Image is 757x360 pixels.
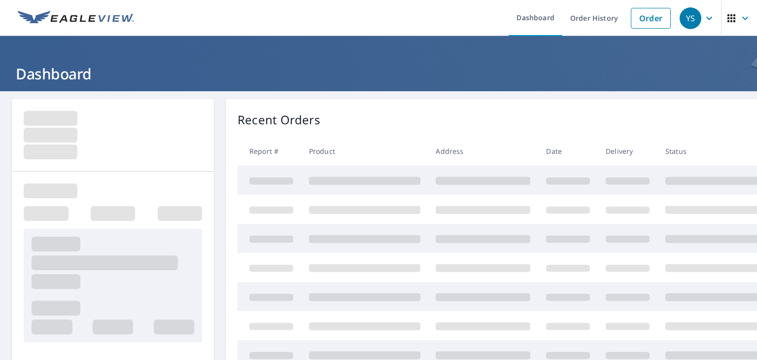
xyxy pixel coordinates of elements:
th: Date [538,137,598,166]
img: EV Logo [18,11,134,26]
th: Address [428,137,538,166]
a: Order [631,8,671,29]
p: Recent Orders [238,111,320,129]
th: Product [301,137,428,166]
th: Report # [238,137,301,166]
th: Delivery [598,137,657,166]
h1: Dashboard [12,64,745,84]
div: YS [680,7,701,29]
